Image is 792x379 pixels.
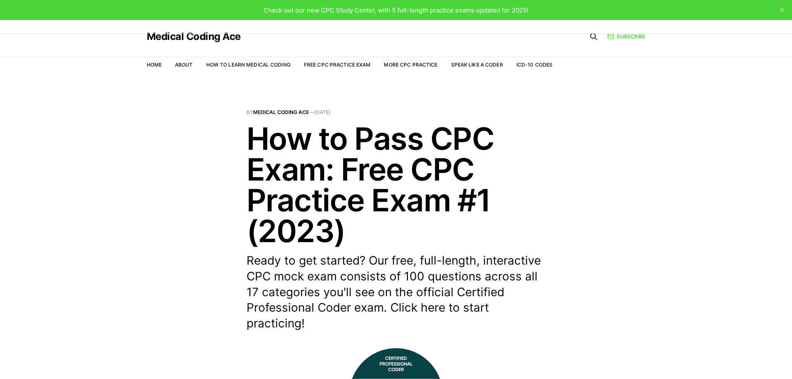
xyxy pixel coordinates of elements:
[384,62,437,68] a: More CPC Practice
[247,123,546,246] h1: How to Pass CPC Exam: Free CPC Practice Exam #1 (2023)
[516,62,553,68] a: ICD-10 Codes
[264,6,528,14] span: Check out our new CPC Study Center, with 5 full-length practice exams updated for 2025!
[656,338,792,379] iframe: portal-trigger
[314,109,331,115] time: [DATE]
[775,3,789,17] button: close
[247,253,546,332] p: Ready to get started? Our free, full-length, interactive CPC mock exam consists of 100 questions ...
[451,62,503,68] a: Speak Like a Coder
[206,62,291,68] a: How to Learn Medical Coding
[247,110,546,115] span: By —
[304,62,371,68] a: Free CPC Practice Exam
[147,62,162,68] a: Home
[175,62,193,68] a: About
[147,32,241,42] a: Medical Coding Ace
[253,109,309,115] a: Medical Coding Ace
[607,32,645,40] a: Subscribe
